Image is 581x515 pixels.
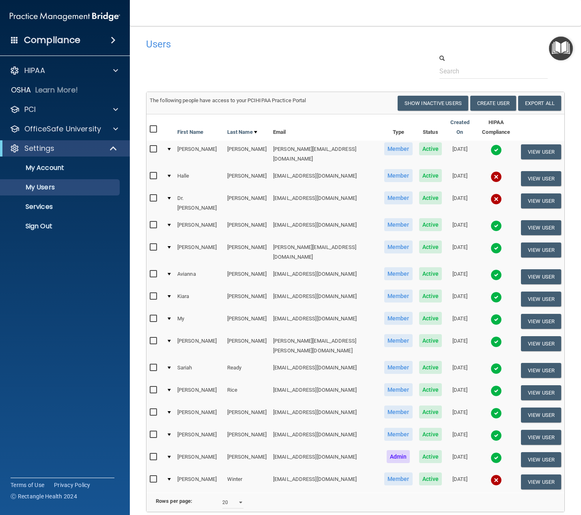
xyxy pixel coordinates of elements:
[11,85,31,95] p: OSHA
[174,190,224,217] td: Dr. [PERSON_NAME]
[224,310,270,333] td: [PERSON_NAME]
[224,266,270,288] td: [PERSON_NAME]
[521,144,561,159] button: View User
[439,64,548,79] input: Search
[174,359,224,382] td: Sariah
[384,383,413,396] span: Member
[24,66,45,75] p: HIPAA
[174,239,224,266] td: [PERSON_NAME]
[445,190,475,217] td: [DATE]
[445,448,475,471] td: [DATE]
[419,383,442,396] span: Active
[224,288,270,310] td: [PERSON_NAME]
[448,118,471,137] a: Created On
[270,167,381,190] td: [EMAIL_ADDRESS][DOMAIN_NAME]
[445,288,475,310] td: [DATE]
[491,452,502,463] img: tick.e7d51cea.svg
[521,171,561,186] button: View User
[470,96,516,111] button: Create User
[384,191,413,204] span: Member
[445,333,475,359] td: [DATE]
[419,169,442,182] span: Active
[270,359,381,382] td: [EMAIL_ADDRESS][DOMAIN_NAME]
[270,310,381,333] td: [EMAIL_ADDRESS][DOMAIN_NAME]
[445,266,475,288] td: [DATE]
[24,105,36,114] p: PCI
[174,288,224,310] td: Kiara
[445,141,475,167] td: [DATE]
[174,404,224,426] td: [PERSON_NAME]
[445,167,475,190] td: [DATE]
[491,144,502,156] img: tick.e7d51cea.svg
[445,217,475,239] td: [DATE]
[174,141,224,167] td: [PERSON_NAME]
[491,220,502,232] img: tick.e7d51cea.svg
[270,426,381,448] td: [EMAIL_ADDRESS][DOMAIN_NAME]
[521,430,561,445] button: View User
[445,404,475,426] td: [DATE]
[416,114,445,141] th: Status
[270,266,381,288] td: [EMAIL_ADDRESS][DOMAIN_NAME]
[419,312,442,325] span: Active
[224,448,270,471] td: [PERSON_NAME]
[384,406,413,418] span: Member
[146,39,385,49] h4: Users
[419,290,442,303] span: Active
[381,114,416,141] th: Type
[224,141,270,167] td: [PERSON_NAME]
[270,448,381,471] td: [EMAIL_ADDRESS][DOMAIN_NAME]
[10,124,118,134] a: OfficeSafe University
[384,290,413,303] span: Member
[174,333,224,359] td: [PERSON_NAME]
[270,141,381,167] td: [PERSON_NAME][EMAIL_ADDRESS][DOMAIN_NAME]
[10,144,118,153] a: Settings
[521,242,561,257] button: View User
[156,498,192,504] b: Rows per page:
[174,426,224,448] td: [PERSON_NAME]
[227,127,257,137] a: Last Name
[384,334,413,347] span: Member
[549,36,573,60] button: Open Resource Center
[174,266,224,288] td: Avianna
[419,361,442,374] span: Active
[419,334,442,347] span: Active
[518,96,561,111] a: Export All
[491,171,502,182] img: cross.ca9f0e7f.svg
[521,314,561,329] button: View User
[384,267,413,280] span: Member
[5,222,116,230] p: Sign Out
[10,105,118,114] a: PCI
[11,492,77,500] span: Ⓒ Rectangle Health 2024
[384,218,413,231] span: Member
[384,428,413,441] span: Member
[270,217,381,239] td: [EMAIL_ADDRESS][DOMAIN_NAME]
[224,333,270,359] td: [PERSON_NAME]
[24,144,54,153] p: Settings
[224,217,270,239] td: [PERSON_NAME]
[419,472,442,485] span: Active
[384,142,413,155] span: Member
[387,450,410,463] span: Admin
[491,193,502,205] img: cross.ca9f0e7f.svg
[270,190,381,217] td: [EMAIL_ADDRESS][DOMAIN_NAME]
[419,428,442,441] span: Active
[5,203,116,211] p: Services
[24,34,80,46] h4: Compliance
[5,164,116,172] p: My Account
[419,240,442,253] span: Active
[419,142,442,155] span: Active
[174,448,224,471] td: [PERSON_NAME]
[491,430,502,441] img: tick.e7d51cea.svg
[177,127,203,137] a: First Name
[441,457,571,490] iframe: Drift Widget Chat Controller
[150,97,306,103] span: The following people have access to your PCIHIPAA Practice Portal
[491,292,502,303] img: tick.e7d51cea.svg
[270,333,381,359] td: [PERSON_NAME][EMAIL_ADDRESS][PERSON_NAME][DOMAIN_NAME]
[398,96,468,111] button: Show Inactive Users
[174,167,224,190] td: Halle
[11,481,44,489] a: Terms of Use
[491,242,502,254] img: tick.e7d51cea.svg
[174,471,224,493] td: [PERSON_NAME]
[270,114,381,141] th: Email
[270,239,381,266] td: [PERSON_NAME][EMAIL_ADDRESS][DOMAIN_NAME]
